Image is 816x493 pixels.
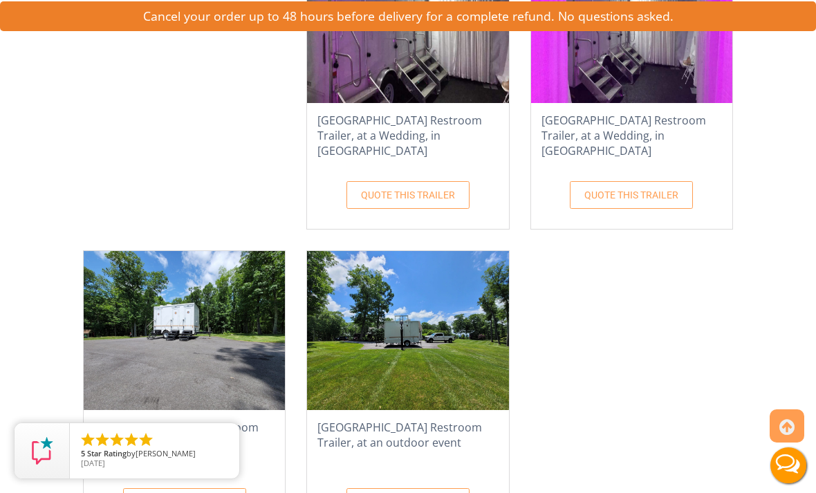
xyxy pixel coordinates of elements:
[570,181,693,209] a: QUOTE THIS TRAILER
[81,449,228,459] span: by
[761,438,816,493] button: Live Chat
[84,323,285,336] a: Three Station Vegas Restroom Trailer, at an outdoor event
[138,431,154,448] li: 
[81,458,105,468] span: [DATE]
[531,109,732,162] h4: [GEOGRAPHIC_DATA] Restroom Trailer, at a Wedding, in [GEOGRAPHIC_DATA]
[87,448,127,458] span: Star Rating
[123,431,140,448] li: 
[346,181,470,209] a: QUOTE THIS TRAILER
[307,109,508,162] h4: [GEOGRAPHIC_DATA] Restroom Trailer, at a Wedding, in [GEOGRAPHIC_DATA]
[81,448,85,458] span: 5
[80,431,96,448] li: 
[28,437,56,465] img: Review Rating
[109,431,125,448] li: 
[94,431,111,448] li: 
[307,416,508,469] h4: [GEOGRAPHIC_DATA] Restroom Trailer, at an outdoor event
[84,416,285,469] h4: [GEOGRAPHIC_DATA] Restroom Trailer, at an outdoor event
[307,323,508,336] a: Three Station Vegas Restroom Trailer, at an outdoor event
[136,448,196,458] span: [PERSON_NAME]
